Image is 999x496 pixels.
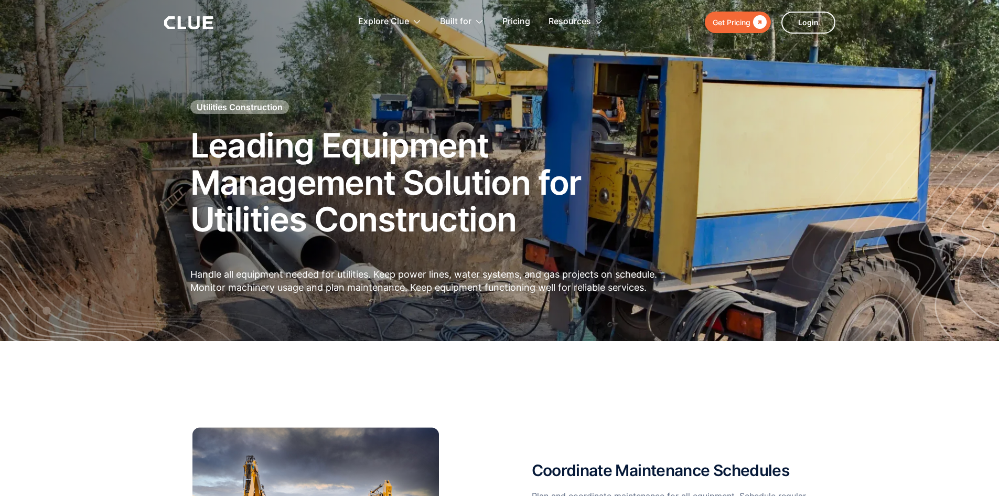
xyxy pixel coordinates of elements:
div: Built for [440,5,484,38]
div: Resources [549,5,591,38]
a: Get Pricing [705,12,771,33]
img: Construction fleet management software [767,30,999,341]
a: Pricing [502,5,530,38]
h2: Coordinate Maintenance Schedules [532,462,835,479]
div: Explore Clue [358,5,422,38]
div: Utilities Construction [197,101,283,113]
a: Login [781,12,835,34]
h1: Leading Equipment Management Solution for Utilities Construction [190,127,689,238]
div: Built for [440,5,471,38]
div: Get Pricing [713,16,750,29]
div:  [750,16,767,29]
div: Handle all equipment needed for utilities. Keep power lines, water systems, and gas projects on s... [190,268,689,294]
div: Explore Clue [358,5,409,38]
div: Resources [549,5,604,38]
